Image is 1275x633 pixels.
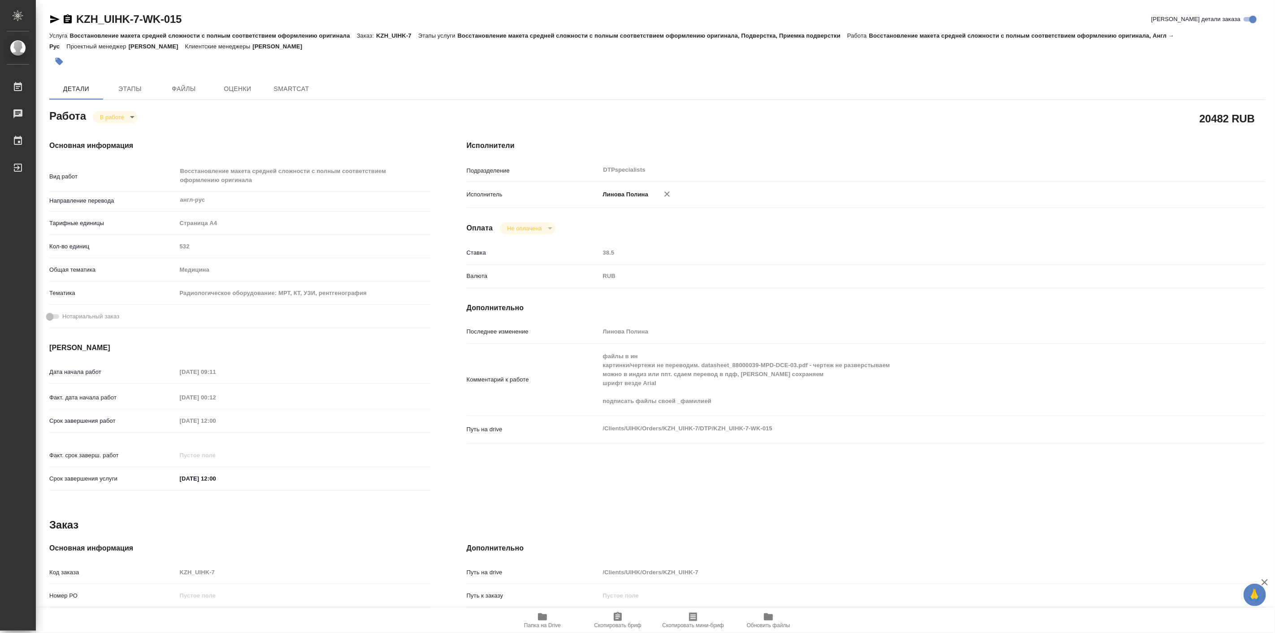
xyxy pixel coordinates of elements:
input: ✎ Введи что-нибудь [177,472,255,485]
h2: Работа [49,107,86,123]
input: Пустое поле [177,566,431,579]
p: Ставка [467,248,600,257]
p: [PERSON_NAME] [252,43,309,50]
h2: Заказ [49,518,78,532]
h4: Дополнительно [467,303,1265,313]
p: Комментарий к работе [467,375,600,384]
button: Скопировать ссылку для ЯМессенджера [49,14,60,25]
button: Скопировать ссылку [62,14,73,25]
p: Срок завершения работ [49,416,177,425]
h4: Исполнители [467,140,1265,151]
h4: Дополнительно [467,543,1265,554]
p: Проектный менеджер [66,43,128,50]
p: Тематика [49,289,177,298]
p: Факт. срок заверш. работ [49,451,177,460]
span: Обновить файлы [747,622,790,629]
button: В работе [97,113,127,121]
span: Файлы [162,83,205,95]
p: Общая тематика [49,265,177,274]
button: Скопировать мини-бриф [655,608,731,633]
p: Подразделение [467,166,600,175]
p: Направление перевода [49,196,177,205]
input: Пустое поле [177,391,255,404]
input: Пустое поле [600,589,1199,602]
button: Добавить тэг [49,52,69,71]
input: Пустое поле [177,449,255,462]
p: Исполнитель [467,190,600,199]
span: 🙏 [1247,585,1262,604]
p: Путь на drive [467,568,600,577]
span: Скопировать мини-бриф [662,622,724,629]
p: Последнее изменение [467,327,600,336]
p: Этапы услуги [418,32,458,39]
p: Код заказа [49,568,177,577]
input: Пустое поле [600,246,1199,259]
p: Факт. дата начала работ [49,393,177,402]
button: 🙏 [1244,584,1266,606]
span: Детали [55,83,98,95]
p: Срок завершения услуги [49,474,177,483]
button: Удалить исполнителя [657,184,677,204]
p: Кол-во единиц [49,242,177,251]
p: Восстановление макета средней сложности с полным соответствием оформлению оригинала [69,32,356,39]
button: Обновить файлы [731,608,806,633]
p: Заказ: [357,32,376,39]
p: KZH_UIHK-7 [376,32,418,39]
p: [PERSON_NAME] [129,43,185,50]
textarea: /Clients/UIHK/Orders/KZH_UIHK-7/DTP/KZH_UIHK-7-WK-015 [600,421,1199,436]
button: Скопировать бриф [580,608,655,633]
span: SmartCat [270,83,313,95]
div: Медицина [177,262,431,277]
span: [PERSON_NAME] детали заказа [1151,15,1240,24]
input: Пустое поле [177,365,255,378]
span: Скопировать бриф [594,622,641,629]
div: В работе [93,111,138,123]
p: Работа [847,32,869,39]
span: Папка на Drive [524,622,561,629]
div: RUB [600,269,1199,284]
a: KZH_UIHK-7-WK-015 [76,13,182,25]
p: Путь к заказу [467,591,600,600]
p: Путь на drive [467,425,600,434]
input: Пустое поле [600,325,1199,338]
p: Дата начала работ [49,368,177,377]
button: Не оплачена [504,225,544,232]
p: Валюта [467,272,600,281]
h4: Основная информация [49,543,431,554]
input: Пустое поле [177,414,255,427]
input: Пустое поле [600,566,1199,579]
h4: Основная информация [49,140,431,151]
p: Восстановление макета средней сложности с полным соответствием оформлению оригинала, Подверстка, ... [458,32,847,39]
div: Страница А4 [177,216,431,231]
p: Вид работ [49,172,177,181]
h2: 20482 RUB [1199,111,1255,126]
h4: Оплата [467,223,493,234]
div: Радиологическое оборудование: МРТ, КТ, УЗИ, рентгенография [177,286,431,301]
span: Нотариальный заказ [62,312,119,321]
span: Этапы [108,83,152,95]
p: Линова Полина [600,190,649,199]
p: Клиентские менеджеры [185,43,253,50]
textarea: файлы в ин картинки/чертежи не переводим. datasheet_88000039-MPD-DCE-03.pdf - чертеж не разверсты... [600,349,1199,409]
p: Тарифные единицы [49,219,177,228]
div: В работе [500,222,555,234]
input: Пустое поле [177,589,431,602]
span: Оценки [216,83,259,95]
p: Номер РО [49,591,177,600]
button: Папка на Drive [505,608,580,633]
p: Услуга [49,32,69,39]
input: Пустое поле [177,240,431,253]
h4: [PERSON_NAME] [49,343,431,353]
